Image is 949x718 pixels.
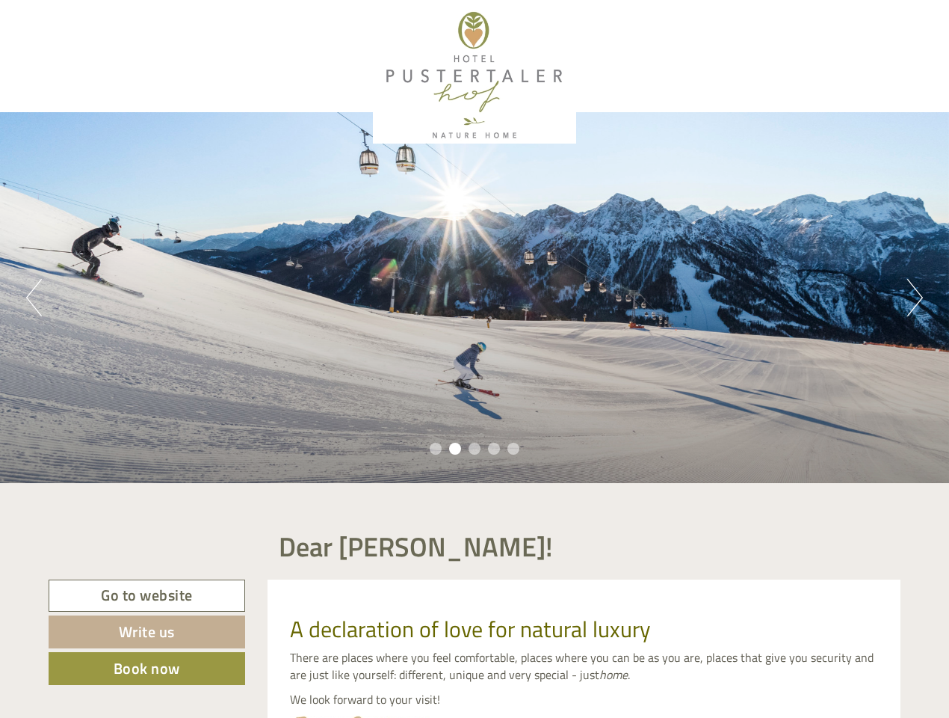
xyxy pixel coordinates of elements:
[907,279,923,316] button: Next
[290,649,879,684] p: There are places where you feel comfortable, places where you can be as you are, places that give...
[290,612,650,646] span: A declaration of love for natural luxury
[49,580,245,612] a: Go to website
[26,279,42,316] button: Previous
[290,691,879,708] p: We look forward to your visit!
[49,652,245,685] a: Book now
[279,532,553,562] h1: Dear [PERSON_NAME]!
[599,666,628,684] em: home
[49,616,245,648] a: Write us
